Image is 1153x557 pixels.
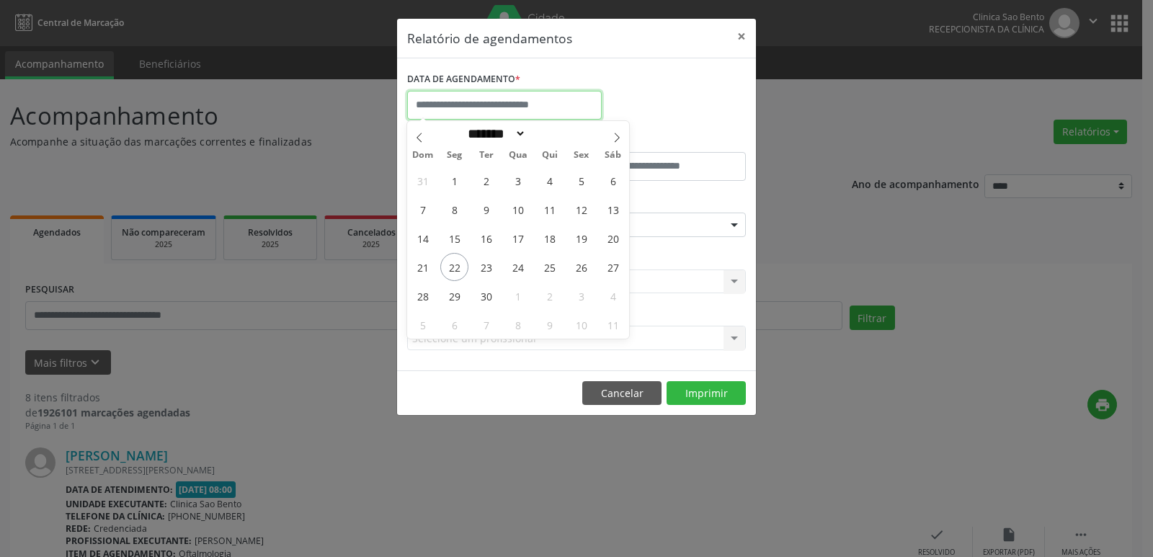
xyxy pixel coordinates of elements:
[567,282,595,310] span: Outubro 3, 2025
[599,224,627,252] span: Setembro 20, 2025
[535,311,564,339] span: Outubro 9, 2025
[472,253,500,281] span: Setembro 23, 2025
[440,311,468,339] span: Outubro 6, 2025
[407,68,520,91] label: DATA DE AGENDAMENTO
[534,151,566,160] span: Qui
[409,253,437,281] span: Setembro 21, 2025
[535,166,564,195] span: Setembro 4, 2025
[599,282,627,310] span: Outubro 4, 2025
[580,130,746,152] label: ATÉ
[409,195,437,223] span: Setembro 7, 2025
[567,195,595,223] span: Setembro 12, 2025
[409,282,437,310] span: Setembro 28, 2025
[504,282,532,310] span: Outubro 1, 2025
[667,381,746,406] button: Imprimir
[599,166,627,195] span: Setembro 6, 2025
[582,381,662,406] button: Cancelar
[597,151,629,160] span: Sáb
[599,253,627,281] span: Setembro 27, 2025
[472,311,500,339] span: Outubro 7, 2025
[472,282,500,310] span: Setembro 30, 2025
[409,224,437,252] span: Setembro 14, 2025
[439,151,471,160] span: Seg
[504,224,532,252] span: Setembro 17, 2025
[440,224,468,252] span: Setembro 15, 2025
[440,195,468,223] span: Setembro 8, 2025
[566,151,597,160] span: Sex
[409,311,437,339] span: Outubro 5, 2025
[463,126,526,141] select: Month
[567,166,595,195] span: Setembro 5, 2025
[407,29,572,48] h5: Relatório de agendamentos
[535,195,564,223] span: Setembro 11, 2025
[472,224,500,252] span: Setembro 16, 2025
[504,311,532,339] span: Outubro 8, 2025
[567,311,595,339] span: Outubro 10, 2025
[440,253,468,281] span: Setembro 22, 2025
[440,166,468,195] span: Setembro 1, 2025
[567,224,595,252] span: Setembro 19, 2025
[472,166,500,195] span: Setembro 2, 2025
[599,311,627,339] span: Outubro 11, 2025
[409,166,437,195] span: Agosto 31, 2025
[567,253,595,281] span: Setembro 26, 2025
[504,253,532,281] span: Setembro 24, 2025
[472,195,500,223] span: Setembro 9, 2025
[471,151,502,160] span: Ter
[727,19,756,54] button: Close
[504,166,532,195] span: Setembro 3, 2025
[440,282,468,310] span: Setembro 29, 2025
[535,224,564,252] span: Setembro 18, 2025
[599,195,627,223] span: Setembro 13, 2025
[526,126,574,141] input: Year
[504,195,532,223] span: Setembro 10, 2025
[535,282,564,310] span: Outubro 2, 2025
[535,253,564,281] span: Setembro 25, 2025
[407,151,439,160] span: Dom
[502,151,534,160] span: Qua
